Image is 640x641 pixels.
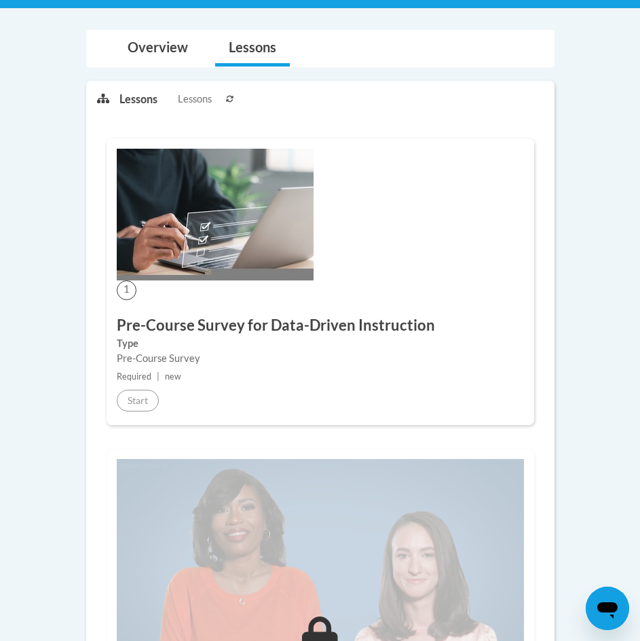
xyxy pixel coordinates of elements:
iframe: Button to launch messaging window [586,587,629,630]
span: Required [117,371,151,382]
span: 1 [117,280,136,300]
span: Lessons [178,92,212,107]
span: new [165,371,181,382]
img: Course Image [117,149,314,280]
label: Type [117,336,524,351]
button: Start [117,390,159,411]
a: Lessons [215,31,290,67]
p: Lessons [119,92,157,107]
h3: Pre-Course Survey for Data-Driven Instruction [117,315,524,336]
a: Overview [114,31,202,67]
span: | [157,371,159,382]
div: Pre-Course Survey [117,351,524,366]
